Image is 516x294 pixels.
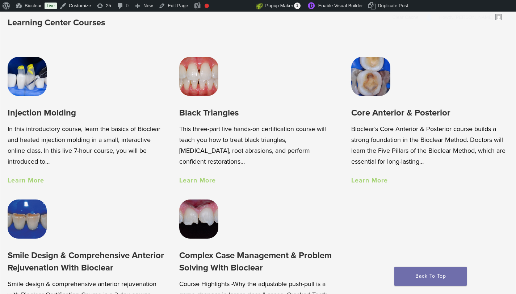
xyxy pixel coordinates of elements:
p: This three-part live hands-on certification course will teach you how to treat black triangles, [... [179,123,337,167]
a: Howdy, [437,12,505,23]
p: Bioclear’s Core Anterior & Posterior course builds a strong foundation in the Bioclear Method. Do... [351,123,509,167]
span: 1 [294,3,301,9]
p: In this introductory course, learn the basics of Bioclear and heated injection molding in a small... [8,123,165,167]
h2: Learning Center Courses [8,14,270,31]
a: Learn More [8,176,44,184]
div: Focus keyphrase not set [205,4,209,8]
a: Learn More [179,176,216,184]
h3: Core Anterior & Posterior [351,107,509,119]
h3: Complex Case Management & Problem Solving With Bioclear [179,249,337,274]
h3: Smile Design & Comprehensive Anterior Rejuvenation With Bioclear [8,249,165,274]
h3: Injection Molding [8,107,165,119]
span: [PERSON_NAME] [454,14,493,20]
a: Back To Top [394,267,467,286]
a: Learn More [351,176,388,184]
img: Views over 48 hours. Click for more Jetpack Stats. [215,2,256,10]
a: Clear Cache [390,12,421,23]
h3: Black Triangles [179,107,337,119]
a: Live [45,3,57,9]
